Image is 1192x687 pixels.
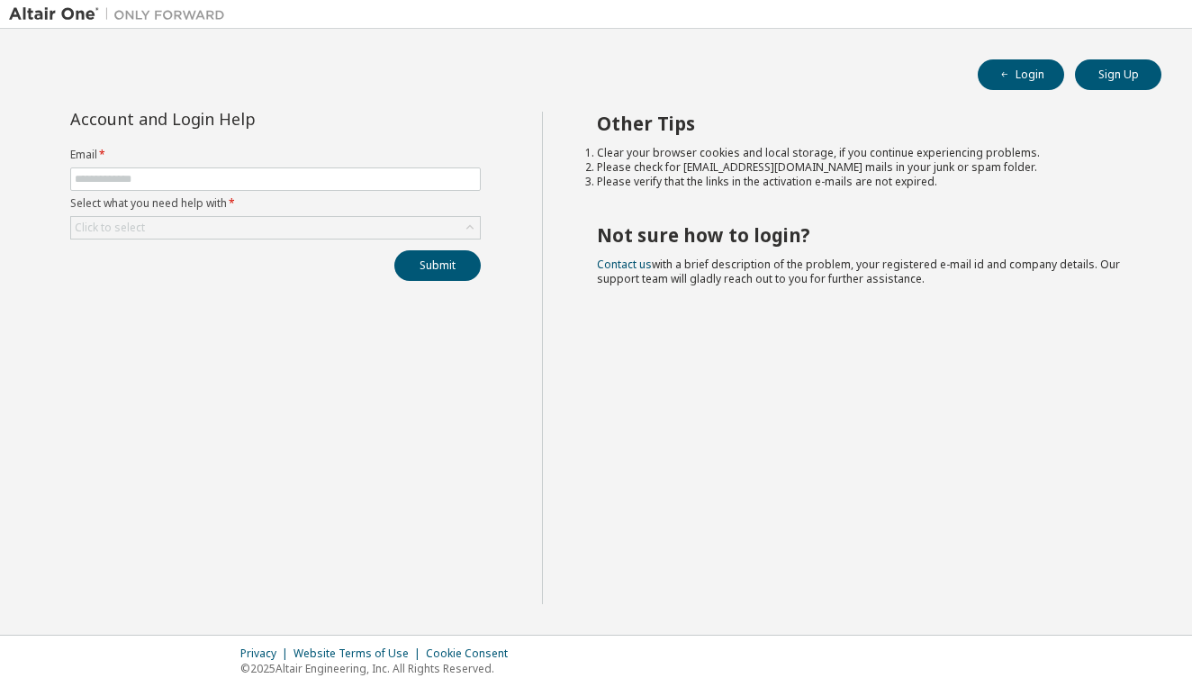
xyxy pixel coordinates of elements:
[597,257,1120,286] span: with a brief description of the problem, your registered e-mail id and company details. Our suppo...
[597,257,652,272] a: Contact us
[70,196,481,211] label: Select what you need help with
[978,59,1064,90] button: Login
[70,112,399,126] div: Account and Login Help
[71,217,480,239] div: Click to select
[597,175,1130,189] li: Please verify that the links in the activation e-mails are not expired.
[240,646,293,661] div: Privacy
[426,646,519,661] div: Cookie Consent
[597,223,1130,247] h2: Not sure how to login?
[9,5,234,23] img: Altair One
[75,221,145,235] div: Click to select
[70,148,481,162] label: Email
[240,661,519,676] p: © 2025 Altair Engineering, Inc. All Rights Reserved.
[597,146,1130,160] li: Clear your browser cookies and local storage, if you continue experiencing problems.
[394,250,481,281] button: Submit
[597,112,1130,135] h2: Other Tips
[597,160,1130,175] li: Please check for [EMAIL_ADDRESS][DOMAIN_NAME] mails in your junk or spam folder.
[293,646,426,661] div: Website Terms of Use
[1075,59,1161,90] button: Sign Up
